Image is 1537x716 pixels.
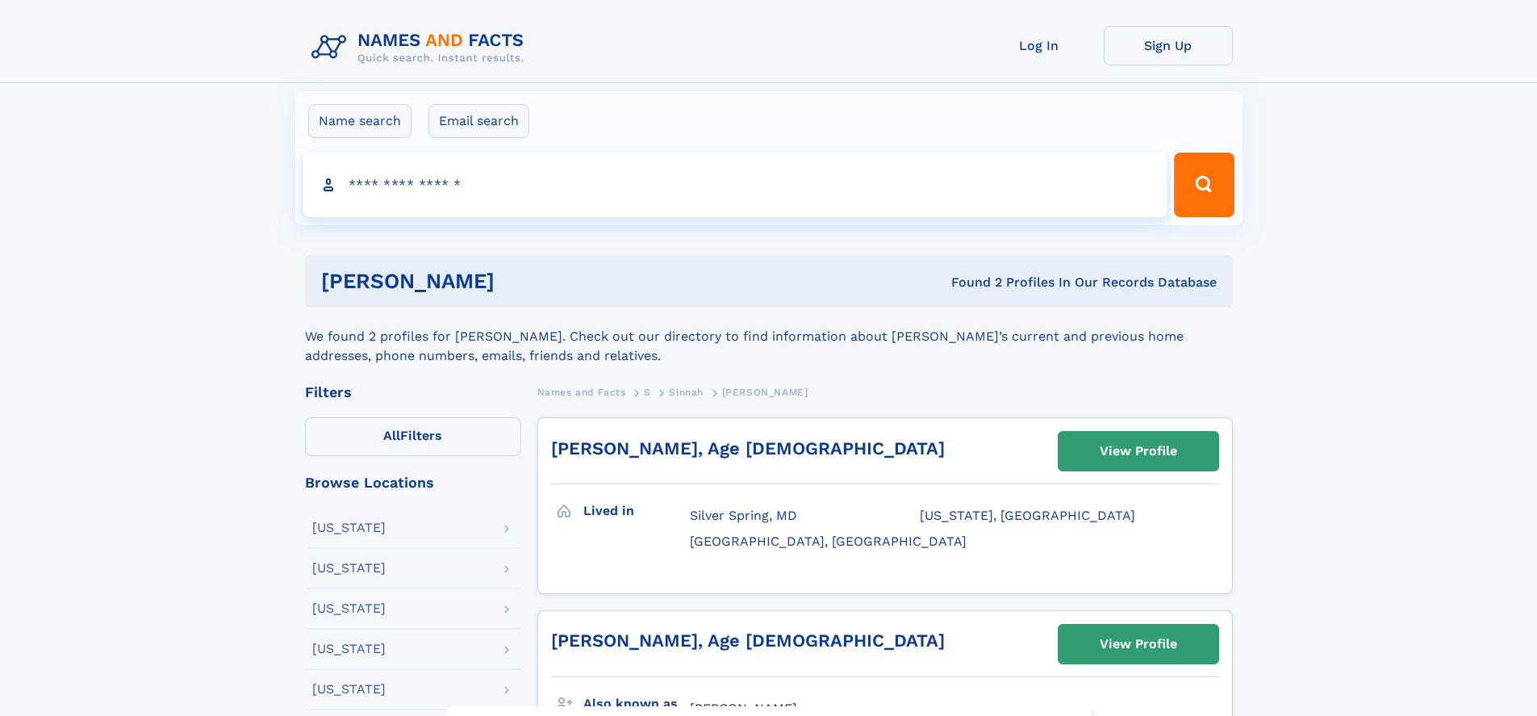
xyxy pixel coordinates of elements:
[644,387,651,398] span: S
[690,701,797,716] span: [PERSON_NAME]
[383,428,400,443] span: All
[920,508,1135,523] span: [US_STATE], [GEOGRAPHIC_DATA]
[1059,432,1218,471] a: View Profile
[305,26,537,69] img: Logo Names and Facts
[303,153,1167,217] input: search input
[669,387,704,398] span: Sinnah
[312,683,386,696] div: [US_STATE]
[690,508,797,523] span: Silver Spring, MD
[722,387,808,398] span: [PERSON_NAME]
[690,534,967,549] span: [GEOGRAPHIC_DATA], [GEOGRAPHIC_DATA]
[312,602,386,615] div: [US_STATE]
[1174,153,1234,217] button: Search Button
[312,643,386,655] div: [US_STATE]
[644,382,651,402] a: S
[428,104,529,138] label: Email search
[669,382,704,402] a: Sinnah
[321,271,723,291] h1: [PERSON_NAME]
[551,630,945,651] a: [PERSON_NAME], Age [DEMOGRAPHIC_DATA]
[305,475,521,490] div: Browse Locations
[551,438,945,458] a: [PERSON_NAME], Age [DEMOGRAPHIC_DATA]
[1100,433,1177,470] div: View Profile
[1059,625,1218,664] a: View Profile
[305,417,521,456] label: Filters
[537,382,626,402] a: Names and Facts
[583,497,690,525] h3: Lived in
[975,26,1104,65] a: Log In
[308,104,411,138] label: Name search
[723,274,1217,291] div: Found 2 Profiles In Our Records Database
[312,562,386,575] div: [US_STATE]
[305,385,521,400] div: Filters
[312,521,386,534] div: [US_STATE]
[1104,26,1233,65] a: Sign Up
[1100,626,1177,663] div: View Profile
[305,308,1233,366] div: We found 2 profiles for [PERSON_NAME]. Check out our directory to find information about [PERSON_...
